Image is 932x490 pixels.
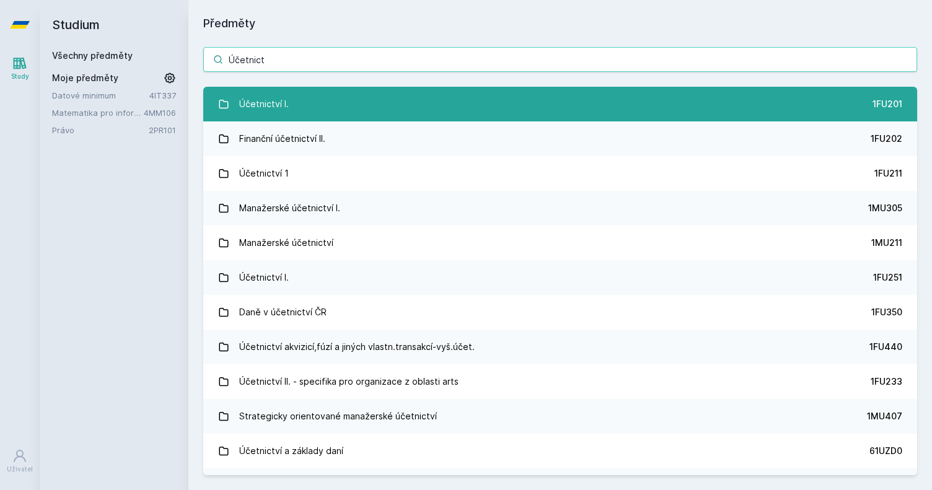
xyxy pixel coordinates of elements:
a: Study [2,50,37,87]
a: Finanční účetnictví II. 1FU202 [203,121,917,156]
div: Daně v účetnictví ČR [239,300,327,325]
div: 61UZD0 [869,445,902,457]
div: 1FU202 [871,133,902,145]
a: Matematika pro informatiky [52,107,144,119]
div: Účetnictví a základy daní [239,439,343,463]
div: Účetnictví 1 [239,161,289,186]
a: Manažerské účetnictví I. 1MU305 [203,191,917,225]
span: Moje předměty [52,72,118,84]
div: 1MU305 [868,202,902,214]
div: Manažerské účetnictví [239,230,333,255]
a: Manažerské účetnictví 1MU211 [203,225,917,260]
div: 1FU251 [873,271,902,284]
a: 2PR101 [149,125,176,135]
a: Datové minimum [52,89,149,102]
div: Finanční účetnictví II. [239,126,325,151]
div: 1MU211 [871,237,902,249]
a: Účetnictví a základy daní 61UZD0 [203,434,917,468]
a: Účetnictví II. - specifika pro organizace z oblasti arts 1FU233 [203,364,917,399]
div: Účetnictví II. - specifika pro organizace z oblasti arts [239,369,459,394]
div: 1FU211 [874,167,902,180]
div: 1FU201 [873,98,902,110]
div: 1FU440 [869,341,902,353]
div: 1FU233 [871,375,902,388]
h1: Předměty [203,15,917,32]
div: 1MU407 [867,410,902,422]
a: Účetnictví I. 1FU251 [203,260,917,295]
div: Study [11,72,29,81]
div: Účetnictví I. [239,92,289,116]
a: Strategicky orientované manažerské účetnictví 1MU407 [203,399,917,434]
div: Uživatel [7,465,33,474]
div: 1FU350 [871,306,902,318]
a: Uživatel [2,442,37,480]
div: Účetnictví I. [239,265,289,290]
a: 4MM106 [144,108,176,118]
input: Název nebo ident předmětu… [203,47,917,72]
div: Účetnictví akvizicí,fúzí a jiných vlastn.transakcí-vyš.účet. [239,335,475,359]
a: Účetnictví 1 1FU211 [203,156,917,191]
a: 4IT337 [149,90,176,100]
a: Právo [52,124,149,136]
div: Manažerské účetnictví I. [239,196,340,221]
div: Strategicky orientované manažerské účetnictví [239,404,437,429]
a: Účetnictví I. 1FU201 [203,87,917,121]
a: Účetnictví akvizicí,fúzí a jiných vlastn.transakcí-vyš.účet. 1FU440 [203,330,917,364]
a: Všechny předměty [52,50,133,61]
a: Daně v účetnictví ČR 1FU350 [203,295,917,330]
